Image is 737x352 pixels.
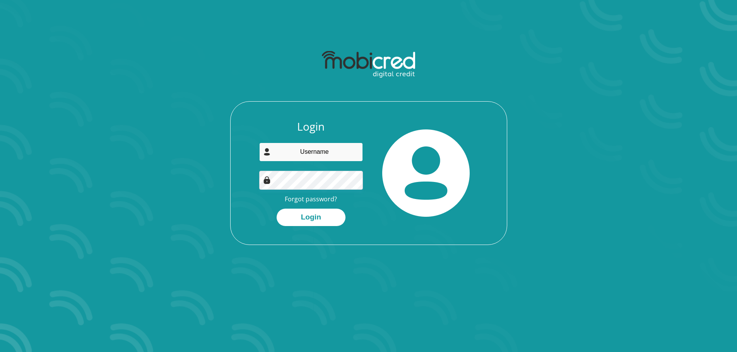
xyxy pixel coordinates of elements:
button: Login [277,209,345,226]
img: user-icon image [263,148,271,156]
img: Image [263,176,271,184]
h3: Login [259,120,363,133]
img: mobicred logo [322,51,415,78]
a: Forgot password? [285,195,337,203]
input: Username [259,143,363,162]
